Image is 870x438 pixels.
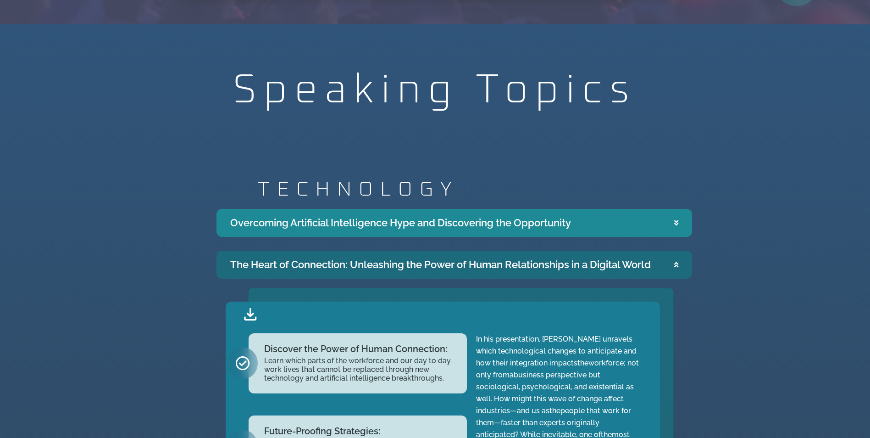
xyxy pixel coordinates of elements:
[577,359,588,367] span: the
[264,427,457,436] h2: Future-Proofing Strategies:
[230,215,571,230] div: Overcoming Artificial Intelligence Hype and Discovering the Opportunity
[258,180,692,200] h2: TECHNOLOGY
[216,209,692,237] summary: Overcoming Artificial Intelligence Hype and Discovering the Opportunity
[216,251,692,279] summary: The Heart of Connection: Unleashing the Power of Human Relationships in a Digital World
[510,371,514,379] span: a
[230,257,651,272] div: The Heart of Connection: Unleashing the Power of Human Relationships in a Digital World
[264,356,457,383] h2: Learn which parts of the workforce and our day to day work lives that cannot be replaced through ...
[549,406,560,415] span: the
[264,344,457,354] h2: Discover the Power of Human Connection:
